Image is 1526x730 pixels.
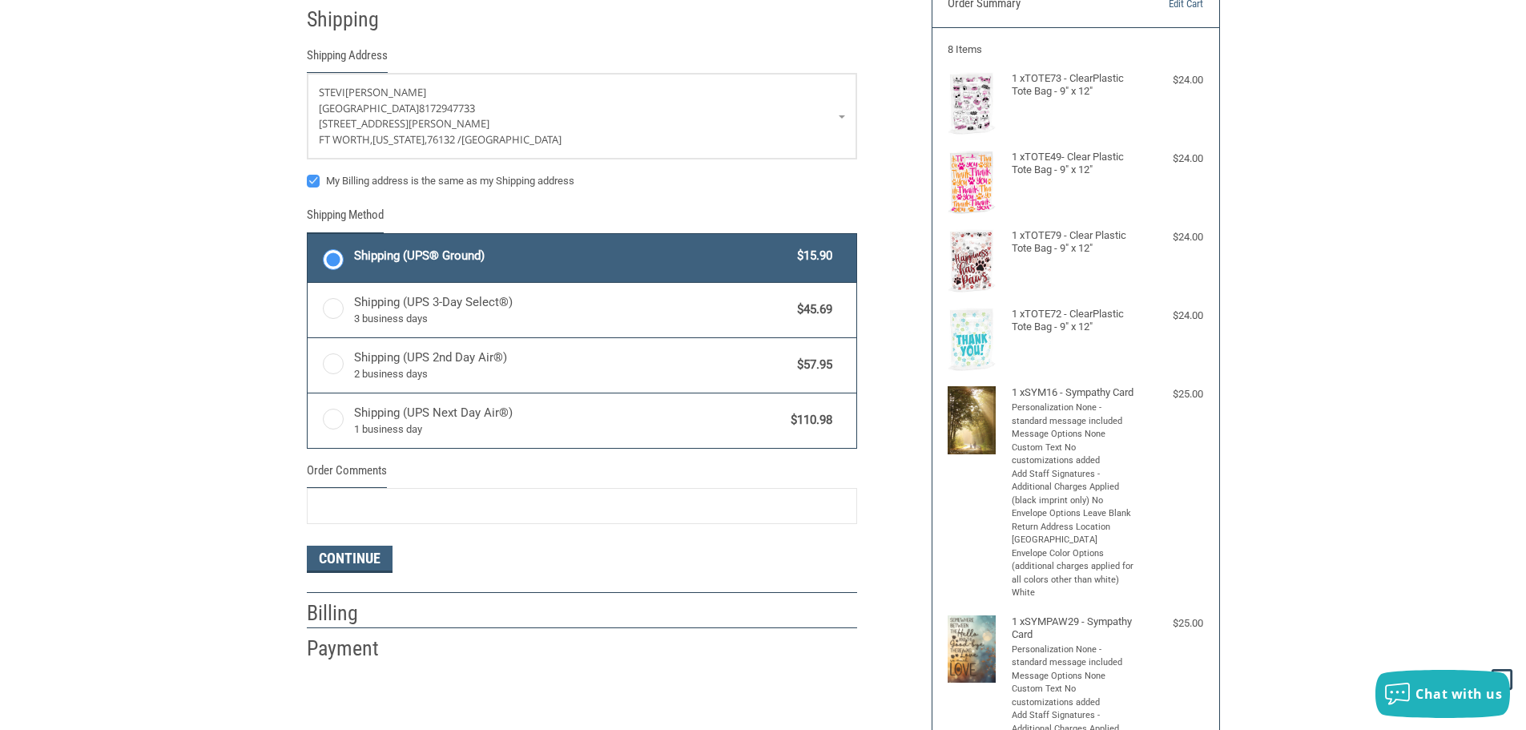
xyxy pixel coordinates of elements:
[307,546,393,573] button: Continue
[372,132,427,147] span: [US_STATE],
[307,206,384,232] legend: Shipping Method
[1012,308,1136,334] h4: 1 x TOTE72 - ClearPlastic Tote Bag - 9" x 12"
[354,421,783,438] span: 1 business day
[354,311,790,327] span: 3 business days
[354,349,790,382] span: Shipping (UPS 2nd Day Air®)
[1012,507,1136,521] li: Envelope Options Leave Blank
[1012,643,1136,670] li: Personalization None - standard message included
[307,46,388,73] legend: Shipping Address
[307,635,401,662] h2: Payment
[1012,151,1136,177] h4: 1 x TOTE49- Clear Plastic Tote Bag - 9" x 12"
[1012,428,1136,442] li: Message Options None
[307,462,387,488] legend: Order Comments
[319,101,419,115] span: [GEOGRAPHIC_DATA]
[319,116,489,131] span: [STREET_ADDRESS][PERSON_NAME]
[1012,401,1136,428] li: Personalization None - standard message included
[1012,547,1136,600] li: Envelope Color Options (additional charges applied for all colors other than white) White
[1139,308,1203,324] div: $24.00
[790,300,833,319] span: $45.69
[354,247,790,265] span: Shipping (UPS® Ground)
[1012,229,1136,256] h4: 1 x TOTE79 - Clear Plastic Tote Bag - 9" x 12"
[1012,386,1136,399] h4: 1 x SYM16 - Sympathy Card
[307,6,401,33] h2: Shipping
[1375,670,1510,718] button: Chat with us
[1012,521,1136,547] li: Return Address Location [GEOGRAPHIC_DATA]
[354,404,783,438] span: Shipping (UPS Next Day Air®)
[1012,442,1136,468] li: Custom Text No customizations added
[1139,615,1203,631] div: $25.00
[354,293,790,327] span: Shipping (UPS 3-Day Select®)
[1139,386,1203,402] div: $25.00
[790,247,833,265] span: $15.90
[307,600,401,627] h2: Billing
[1415,685,1502,703] span: Chat with us
[345,85,426,99] span: [PERSON_NAME]
[1012,72,1136,99] h4: 1 x TOTE73 - ClearPlastic Tote Bag - 9" x 12"
[790,356,833,374] span: $57.95
[1012,468,1136,508] li: Add Staff Signatures - Additional Charges Applied (black imprint only) No
[307,175,857,188] label: My Billing address is the same as my Shipping address
[319,132,372,147] span: Ft Worth,
[419,101,475,115] span: 8172947733
[1012,670,1136,684] li: Message Options None
[461,132,562,147] span: [GEOGRAPHIC_DATA]
[354,366,790,382] span: 2 business days
[308,74,856,159] a: Enter or select a different address
[1139,229,1203,245] div: $24.00
[319,85,345,99] span: STEVI
[783,411,833,430] span: $110.98
[1139,72,1203,88] div: $24.00
[1012,683,1136,709] li: Custom Text No customizations added
[1012,615,1136,642] h4: 1 x SYMPAW29 - Sympathy Card
[948,43,1203,56] h3: 8 Items
[427,132,461,147] span: 76132 /
[1139,151,1203,167] div: $24.00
